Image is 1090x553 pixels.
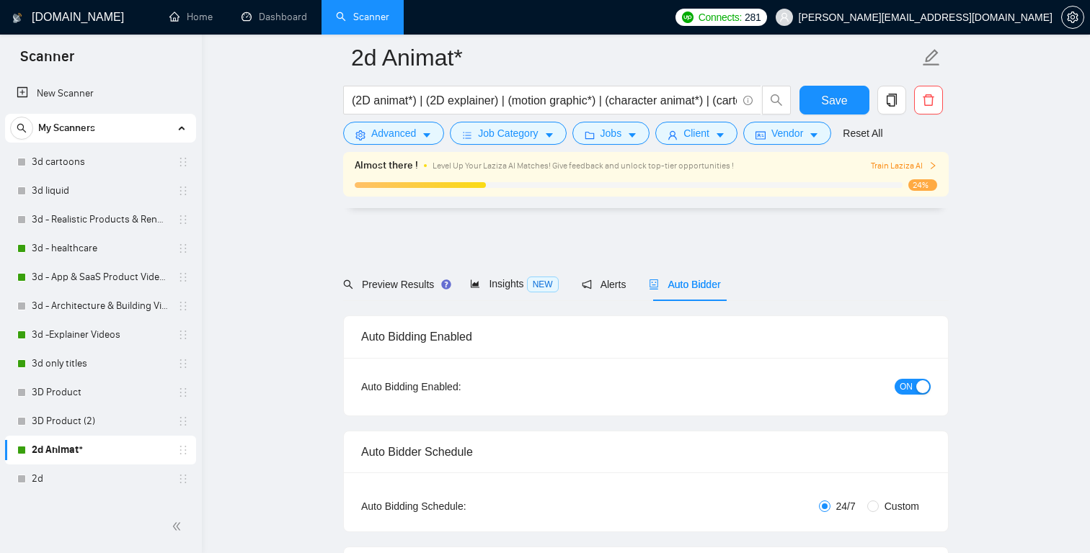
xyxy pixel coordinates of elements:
[343,279,447,290] span: Preview Results
[743,96,753,105] span: info-circle
[470,279,480,289] span: area-chart
[352,91,737,109] input: Search Freelance Jobs...
[527,276,559,292] span: NEW
[32,234,169,263] a: 3d - healthcare
[422,130,432,140] span: caret-down
[11,123,32,133] span: search
[1041,504,1076,539] iframe: To enrich screen reader interactions, please activate Accessibility in Grammarly extension settings
[172,519,186,534] span: double-left
[682,12,694,23] img: upwork-logo.png
[470,278,558,289] span: Insights
[871,159,937,173] button: Train Laziza AI
[627,130,637,140] span: caret-down
[843,125,882,141] a: Reset All
[878,94,905,107] span: copy
[32,464,169,493] a: 2d
[582,279,592,289] span: notification
[922,48,941,67] span: edit
[32,407,169,436] a: 3D Product (2)
[177,473,189,485] span: holder
[242,11,307,23] a: dashboardDashboard
[914,86,943,114] button: delete
[544,130,554,140] span: caret-down
[715,130,725,140] span: caret-down
[440,278,453,291] div: Tooltip anchor
[908,179,937,191] span: 24%
[821,91,847,109] span: Save
[177,185,189,197] span: holder
[32,205,169,234] a: 3d - Realistic Products & Renders
[32,176,169,205] a: 3d liquid
[779,12,789,22] span: user
[745,9,761,25] span: 281
[336,11,389,23] a: searchScanner
[830,498,861,514] span: 24/7
[582,279,626,290] span: Alerts
[351,40,919,76] input: Scanner name...
[12,6,22,30] img: logo
[177,243,189,254] span: holder
[699,9,742,25] span: Connects:
[655,122,737,145] button: userClientcaret-down
[462,130,472,140] span: bars
[683,125,709,141] span: Client
[32,378,169,407] a: 3D Product
[5,79,196,108] li: New Scanner
[433,161,734,171] span: Level Up Your Laziza AI Matches! Give feedback and unlock top-tier opportunities !
[763,94,790,107] span: search
[877,86,906,114] button: copy
[762,86,791,114] button: search
[756,130,766,140] span: idcard
[771,125,803,141] span: Vendor
[929,161,937,170] span: right
[371,125,416,141] span: Advanced
[649,279,720,290] span: Auto Bidder
[585,130,595,140] span: folder
[355,130,365,140] span: setting
[9,46,86,76] span: Scanner
[17,79,185,108] a: New Scanner
[649,279,659,289] span: robot
[10,117,33,140] button: search
[361,379,551,395] div: Auto Bidding Enabled:
[450,122,566,145] button: barsJob Categorycaret-down
[32,292,169,320] a: 3d - Architecture & Building Visualization:
[799,86,869,114] button: Save
[177,300,189,312] span: holder
[915,94,942,107] span: delete
[809,130,819,140] span: caret-down
[1061,6,1084,29] button: setting
[32,263,169,292] a: 3d - App & SaaS Product Videos
[32,436,169,464] a: 2d Animat*
[879,498,925,514] span: Custom
[32,148,169,176] a: 3d cartoons
[177,329,189,341] span: holder
[900,379,913,395] span: ON
[1061,12,1084,23] a: setting
[601,125,622,141] span: Jobs
[177,444,189,456] span: holder
[478,125,538,141] span: Job Category
[177,214,189,225] span: holder
[343,122,444,145] button: settingAdvancedcaret-down
[668,130,678,140] span: user
[169,11,213,23] a: homeHome
[5,114,196,493] li: My Scanners
[743,122,831,145] button: idcardVendorcaret-down
[32,320,169,349] a: 3d -Explainer Videos
[572,122,650,145] button: folderJobscaret-down
[177,271,189,283] span: holder
[177,358,189,369] span: holder
[355,158,418,174] span: Almost there !
[1062,12,1084,23] span: setting
[177,387,189,398] span: holder
[38,114,95,143] span: My Scanners
[361,498,551,514] div: Auto Bidding Schedule:
[177,156,189,168] span: holder
[32,349,169,378] a: 3d only titles
[361,316,931,357] div: Auto Bidding Enabled
[361,431,931,472] div: Auto Bidder Schedule
[343,279,353,289] span: search
[177,415,189,427] span: holder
